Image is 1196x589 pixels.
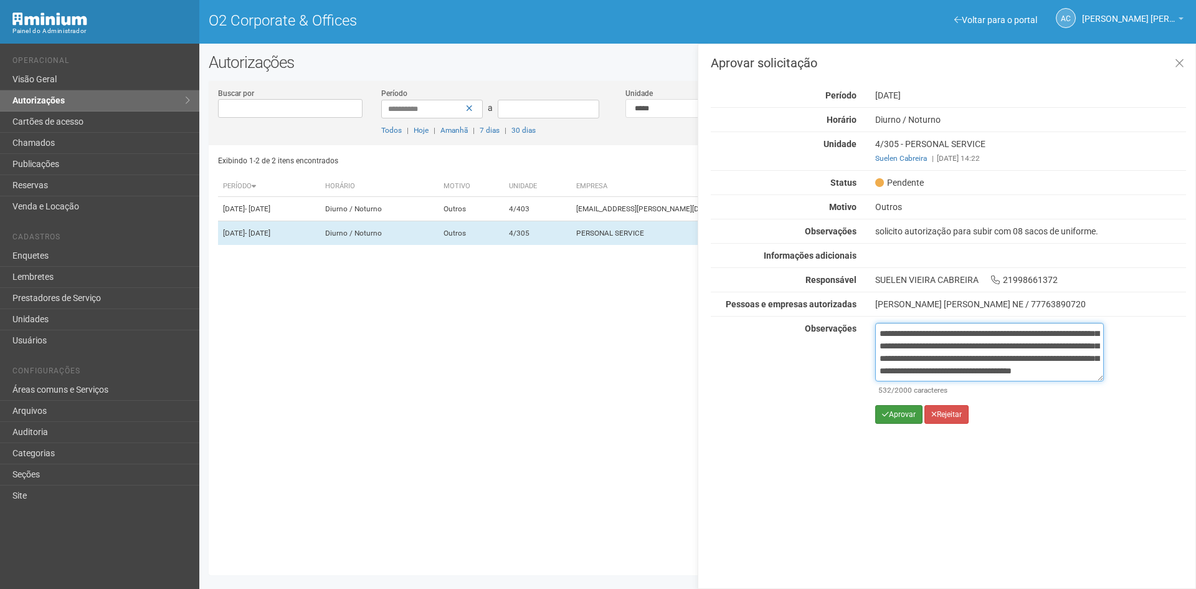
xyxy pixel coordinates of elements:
strong: Status [830,178,857,188]
strong: Informações adicionais [764,251,857,261]
div: [DATE] 14:22 [875,153,1186,164]
td: 4/305 [504,221,571,246]
strong: Unidade [823,139,857,149]
strong: Observações [805,323,857,333]
div: 4/305 - PERSONAL SERVICE [866,138,1195,164]
strong: Período [825,90,857,100]
a: 30 dias [511,126,536,135]
span: 532 [878,386,891,395]
span: | [505,126,506,135]
img: Minium [12,12,87,26]
span: | [434,126,435,135]
td: PERSONAL SERVICE [571,221,893,246]
a: Hoje [414,126,429,135]
a: Suelen Cabreira [875,154,927,163]
a: Fechar [1167,50,1192,77]
span: | [932,154,934,163]
td: [DATE] [218,221,320,246]
span: | [407,126,409,135]
div: [DATE] [866,90,1195,101]
strong: Observações [805,226,857,236]
td: [EMAIL_ADDRESS][PERSON_NAME][DOMAIN_NAME] [571,197,893,221]
li: Cadastros [12,232,190,246]
th: Período [218,176,320,197]
strong: Horário [827,115,857,125]
span: Pendente [875,177,924,188]
td: Outros [439,221,504,246]
label: Unidade [625,88,653,99]
a: Todos [381,126,402,135]
td: 4/403 [504,197,571,221]
div: Outros [866,201,1195,213]
button: Rejeitar [924,405,969,424]
td: [DATE] [218,197,320,221]
a: AC [1056,8,1076,28]
a: [PERSON_NAME] [PERSON_NAME] [1082,16,1184,26]
span: | [473,126,475,135]
strong: Responsável [805,275,857,285]
div: /2000 caracteres [878,385,1101,396]
div: SUELEN VIEIRA CABREIRA 21998661372 [866,274,1195,285]
span: a [488,103,493,113]
th: Motivo [439,176,504,197]
li: Operacional [12,56,190,69]
td: Diurno / Noturno [320,221,439,246]
label: Período [381,88,407,99]
strong: Pessoas e empresas autorizadas [726,299,857,309]
div: [PERSON_NAME] [PERSON_NAME] NE / 77763890720 [875,299,1186,310]
span: Ana Carla de Carvalho Silva [1082,2,1175,24]
span: - [DATE] [245,229,270,237]
li: Configurações [12,366,190,380]
h1: O2 Corporate & Offices [209,12,688,29]
td: Outros [439,197,504,221]
td: Diurno / Noturno [320,197,439,221]
h3: Aprovar solicitação [711,57,1186,69]
span: - [DATE] [245,204,270,213]
a: Voltar para o portal [954,15,1037,25]
h2: Autorizações [209,53,1187,72]
th: Horário [320,176,439,197]
div: solicito autorização para subir com 08 sacos de uniforme. [866,226,1195,237]
a: Amanhã [440,126,468,135]
label: Buscar por [218,88,254,99]
th: Empresa [571,176,893,197]
div: Painel do Administrador [12,26,190,37]
button: Aprovar [875,405,923,424]
div: Diurno / Noturno [866,114,1195,125]
a: 7 dias [480,126,500,135]
th: Unidade [504,176,571,197]
div: Exibindo 1-2 de 2 itens encontrados [218,151,694,170]
strong: Motivo [829,202,857,212]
